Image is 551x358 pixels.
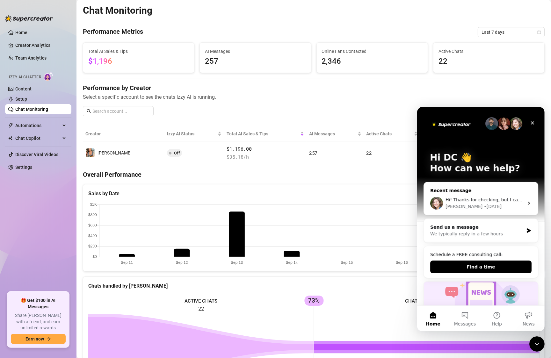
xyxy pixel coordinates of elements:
[15,152,58,157] a: Discover Viral Videos
[9,215,23,219] span: Home
[15,40,66,50] a: Creator Analytics
[11,312,66,331] span: Share [PERSON_NAME] with a friend, and earn unlimited rewards
[482,27,541,37] span: Last 7 days
[88,48,189,55] span: Total AI Sales & Tips
[13,124,106,130] div: We typically reply in a few hours
[227,153,304,161] span: $ 35.18 /h
[307,126,364,141] th: AI Messages
[205,48,306,55] span: AI Messages
[167,130,216,137] span: Izzy AI Status
[67,96,84,103] div: • [DATE]
[15,30,27,35] a: Home
[174,151,180,155] span: Off
[83,83,545,92] h4: Performance by Creator
[8,123,13,128] span: thunderbolt
[366,150,372,156] span: 22
[86,148,95,157] img: Linda
[439,48,539,55] span: Active Chats
[28,96,65,103] div: [PERSON_NAME]
[15,86,32,91] a: Content
[13,154,114,166] button: Find a time
[205,55,306,68] span: 257
[88,190,539,197] div: Sales by Date
[105,215,118,219] span: News
[224,126,307,141] th: Total AI Sales & Tips
[87,109,91,113] span: search
[15,133,61,143] span: Chat Copilot
[5,15,53,22] img: logo-BBDzfeDw.svg
[83,27,143,37] h4: Performance Metrics
[15,55,47,61] a: Team Analytics
[417,107,545,331] iframe: Intercom live chat
[15,97,27,102] a: Setup
[164,126,224,141] th: Izzy AI Status
[44,72,54,81] img: AI Chatter
[64,199,96,224] button: Help
[322,55,423,68] span: 2,346
[364,126,421,141] th: Active Chats
[96,199,127,224] button: News
[11,297,66,310] span: 🎁 Get $100 in AI Messages
[75,215,85,219] span: Help
[15,107,48,112] a: Chat Monitoring
[92,108,150,115] input: Search account...
[13,117,106,124] div: Send us a message
[11,334,66,344] button: Earn nowarrow-right
[13,144,114,151] div: Schedule a FREE consulting call:
[309,130,356,137] span: AI Messages
[529,336,545,352] iframe: Intercom live chat
[15,120,61,131] span: Automations
[37,215,59,219] span: Messages
[83,126,164,141] th: Creator
[439,55,539,68] span: 22
[110,10,121,22] div: Close
[9,74,41,80] span: Izzy AI Chatter
[88,57,112,66] span: $1,196
[32,199,64,224] button: Messages
[83,170,545,179] h4: Overall Performance
[537,30,541,34] span: calendar
[83,4,152,17] h2: Chat Monitoring
[8,136,12,140] img: Chat Copilot
[25,336,44,341] span: Earn now
[322,48,423,55] span: Online Fans Contacted
[47,337,51,341] span: arrow-right
[227,145,304,153] span: $1,196.00
[7,175,121,219] img: Izzy just got smarter and safer ✨
[15,165,32,170] a: Settings
[6,174,121,255] div: Izzy just got smarter and safer ✨
[83,93,545,101] span: Select a specific account to see the chats Izzy AI is running.
[6,111,121,136] div: Send us a messageWe typically reply in a few hours
[309,150,317,156] span: 257
[98,150,132,155] span: [PERSON_NAME]
[227,130,299,137] span: Total AI Sales & Tips
[366,130,413,137] span: Active Chats
[88,282,539,290] div: Chats handled by [PERSON_NAME]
